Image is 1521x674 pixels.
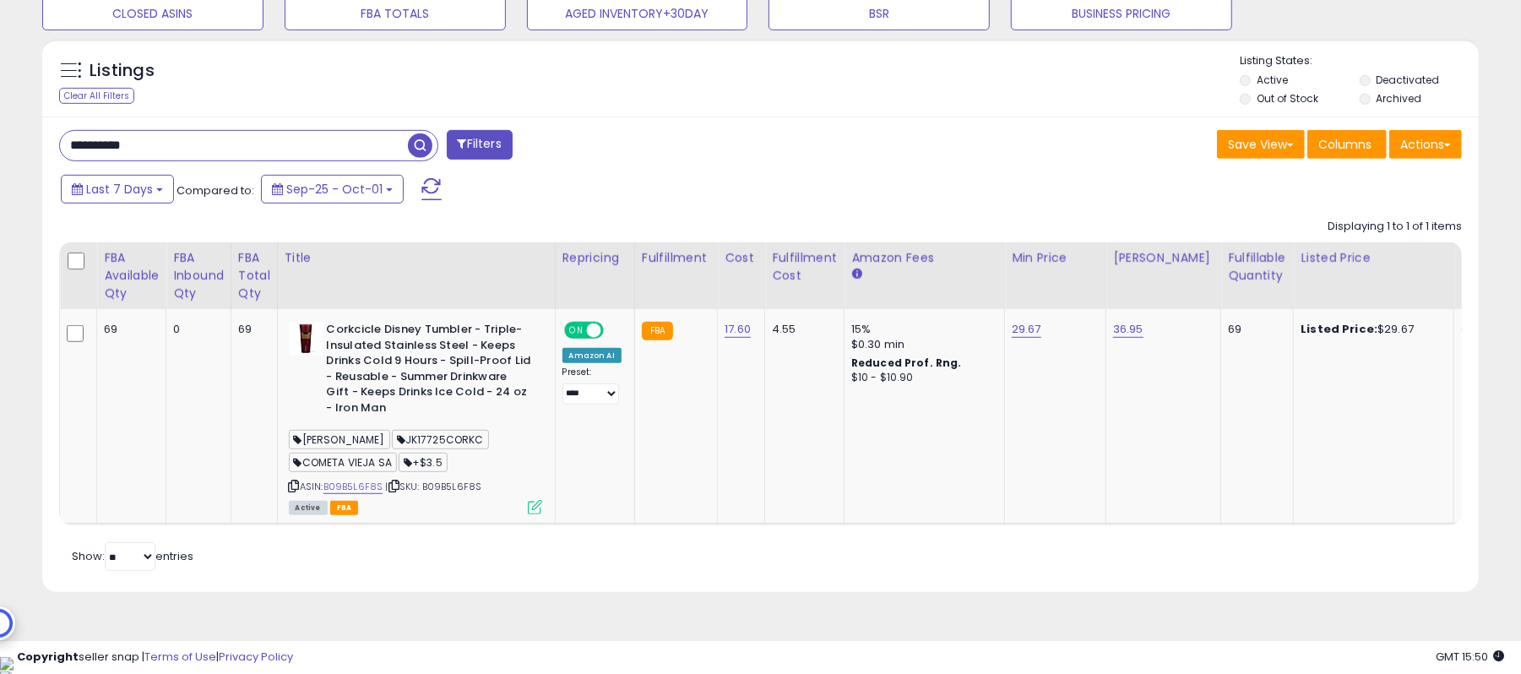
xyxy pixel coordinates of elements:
label: Out of Stock [1257,91,1318,106]
div: $0.30 min [851,337,991,352]
div: Listed Price [1301,249,1447,267]
button: Last 7 Days [61,175,174,204]
span: All listings currently available for purchase on Amazon [289,501,328,515]
span: ON [566,323,587,338]
span: FBA [330,501,359,515]
h5: Listings [90,59,155,83]
small: Amazon Fees. [851,267,861,282]
a: Privacy Policy [219,649,293,665]
div: ASIN: [289,322,542,513]
div: Clear All Filters [59,88,134,104]
b: Corkcicle Disney Tumbler - Triple-Insulated Stainless Steel - Keeps Drinks Cold 9 Hours - Spill-P... [327,322,532,420]
div: Cost [725,249,758,267]
div: Fulfillment Cost [772,249,837,285]
span: +$3.5 [399,453,448,472]
strong: Copyright [17,649,79,665]
div: Amazon AI [562,348,622,363]
div: Fulfillable Quantity [1228,249,1286,285]
button: Actions [1389,130,1462,159]
div: Title [285,249,548,267]
div: Min Price [1012,249,1099,267]
a: 29.67 [1012,321,1041,338]
div: $29.67 [1301,322,1441,337]
div: FBA inbound Qty [173,249,224,302]
span: Compared to: [177,182,254,198]
div: [PERSON_NAME] [1113,249,1214,267]
div: Preset: [562,367,622,405]
a: 17.60 [725,321,751,338]
div: 69 [1228,322,1280,337]
div: Fulfillment [642,249,710,267]
button: Save View [1217,130,1305,159]
div: Ship Price [1461,249,1495,285]
div: 69 [104,322,153,337]
a: 36.95 [1113,321,1143,338]
div: seller snap | | [17,650,293,666]
a: Terms of Use [144,649,216,665]
div: 4.55 [772,322,831,337]
span: OFF [600,323,627,338]
div: Displaying 1 to 1 of 1 items [1328,219,1462,235]
p: Listing States: [1240,53,1479,69]
span: COMETA VIEJA SA [289,453,397,472]
span: [PERSON_NAME] [289,430,390,449]
label: Active [1257,73,1288,87]
div: 0 [173,322,218,337]
span: Last 7 Days [86,181,153,198]
span: Columns [1318,136,1372,153]
label: Archived [1377,91,1422,106]
div: Repricing [562,249,627,267]
button: Sep-25 - Oct-01 [261,175,404,204]
span: 2025-10-9 15:50 GMT [1436,649,1504,665]
b: Listed Price: [1301,321,1377,337]
img: 31Pjnwi0dDL._SL40_.jpg [289,322,323,356]
span: | SKU: B09B5L6F8S [385,480,481,493]
div: 0.00 [1461,322,1489,337]
span: JK17725CORKC [392,430,489,449]
div: FBA Total Qty [238,249,270,302]
label: Deactivated [1377,73,1440,87]
button: Filters [447,130,513,160]
small: FBA [642,322,673,340]
span: Sep-25 - Oct-01 [286,181,383,198]
div: $10 - $10.90 [851,371,991,385]
a: B09B5L6F8S [323,480,383,494]
b: Reduced Prof. Rng. [851,356,962,370]
div: Amazon Fees [851,249,997,267]
span: Show: entries [72,548,193,564]
div: 15% [851,322,991,337]
button: Columns [1307,130,1387,159]
div: FBA Available Qty [104,249,159,302]
div: 69 [238,322,264,337]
